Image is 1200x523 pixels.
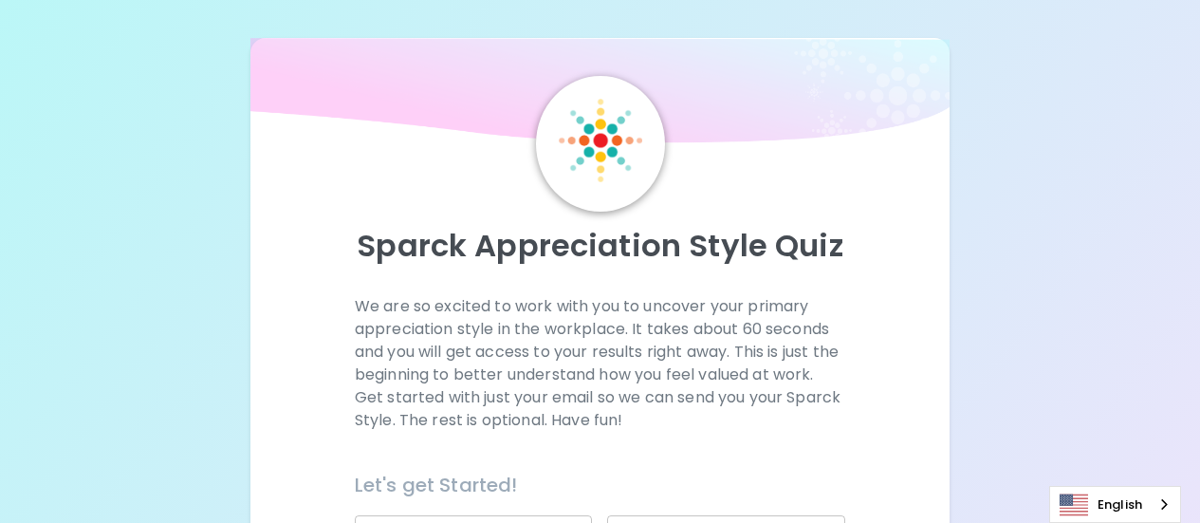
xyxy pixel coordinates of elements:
aside: Language selected: English [1049,486,1181,523]
a: English [1050,487,1180,522]
h6: Let's get Started! [355,470,845,500]
img: wave [250,38,951,152]
p: We are so excited to work with you to uncover your primary appreciation style in the workplace. I... [355,295,845,432]
p: Sparck Appreciation Style Quiz [273,227,928,265]
div: Language [1049,486,1181,523]
img: Sparck Logo [559,99,642,182]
